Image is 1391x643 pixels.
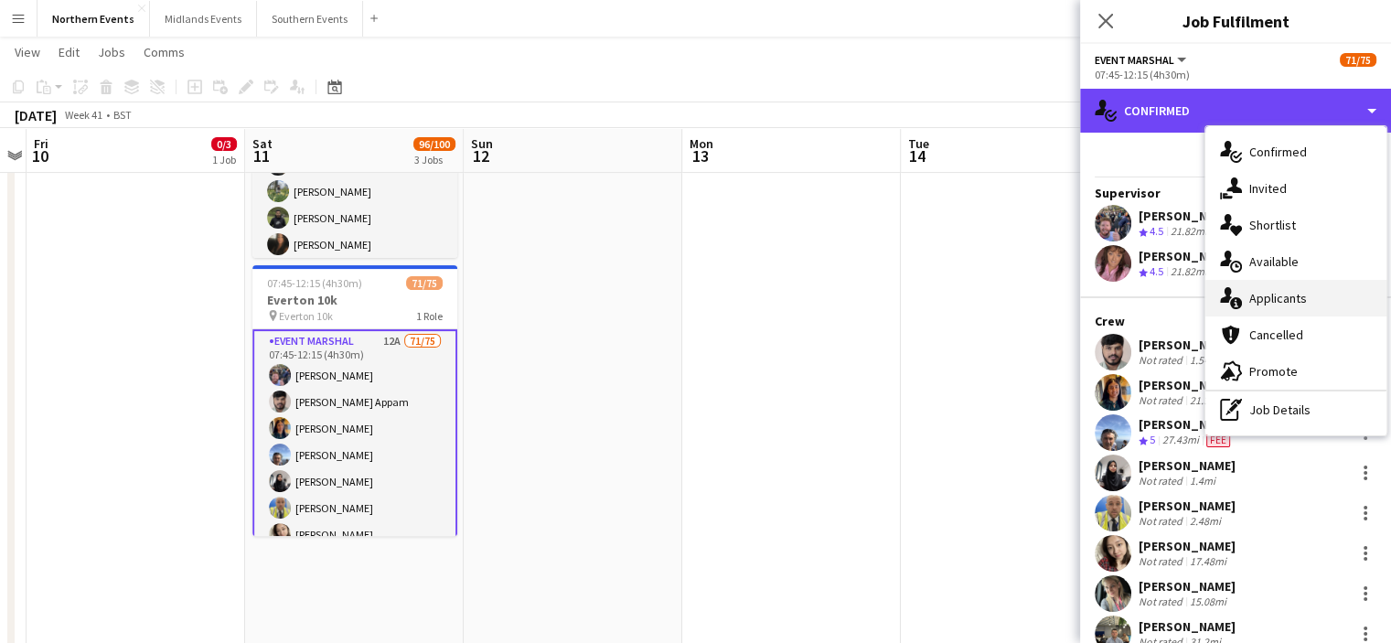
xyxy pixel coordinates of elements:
span: Applicants [1249,290,1307,306]
span: Invited [1249,180,1287,197]
span: Jobs [98,44,125,60]
app-job-card: 07:45-12:15 (4h30m)71/75Everton 10k Everton 10k1 RoleEvent Marshal12A71/7507:45-12:15 (4h30m)[PER... [252,265,457,536]
div: Not rated [1139,514,1186,528]
span: Available [1249,253,1299,270]
span: 71/75 [1340,53,1376,67]
span: 14 [905,145,929,166]
a: Comms [136,40,192,64]
span: 07:45-12:15 (4h30m) [267,276,362,290]
div: Confirmed [1080,89,1391,133]
div: 21.82mi [1167,224,1211,240]
span: Fee [1206,434,1230,447]
div: [PERSON_NAME] [1139,248,1236,264]
span: 96/100 [413,137,455,151]
div: 15.08mi [1186,595,1230,608]
div: Not rated [1139,595,1186,608]
div: [DATE] [15,106,57,124]
div: [PERSON_NAME] [1139,538,1236,554]
div: Crew has different fees then in role [1203,433,1234,448]
span: 71/75 [406,276,443,290]
span: Tue [908,135,929,152]
button: Midlands Events [150,1,257,37]
span: 1 Role [416,309,443,323]
span: Promote [1249,363,1298,380]
div: [PERSON_NAME] [1139,498,1236,514]
a: Edit [51,40,87,64]
button: Southern Events [257,1,363,37]
div: Job Details [1205,391,1386,428]
span: 4.5 [1150,264,1163,278]
div: 1.54mi [1186,353,1225,367]
button: Northern Events [37,1,150,37]
span: 0/3 [211,137,237,151]
div: [PERSON_NAME] [1139,578,1236,595]
div: 21.82mi [1167,264,1211,280]
div: BST [113,108,132,122]
span: Sat [252,135,273,152]
span: Confirmed [1249,144,1307,160]
div: 27.43mi [1159,433,1203,448]
span: Everton 10k [279,309,333,323]
div: Not rated [1139,554,1186,568]
span: Week 41 [60,108,106,122]
div: [PERSON_NAME] [1139,377,1236,393]
div: [PERSON_NAME] Appam [1139,337,1280,353]
div: 3 Jobs [414,153,455,166]
div: Not rated [1139,393,1186,407]
span: View [15,44,40,60]
div: [PERSON_NAME] [1139,208,1236,224]
span: Comms [144,44,185,60]
span: 12 [468,145,493,166]
span: Event Marshal [1095,53,1174,67]
span: Mon [690,135,713,152]
span: 5 [1150,433,1155,446]
h3: Job Fulfilment [1080,9,1391,33]
div: [PERSON_NAME] [1139,618,1236,635]
div: Crew [1080,313,1391,329]
div: [PERSON_NAME] [1139,416,1236,433]
div: Not rated [1139,353,1186,367]
a: Jobs [91,40,133,64]
span: Fri [34,135,48,152]
div: [PERSON_NAME] [1139,457,1236,474]
span: 13 [687,145,713,166]
div: 17.48mi [1186,554,1230,568]
div: Supervisor [1080,185,1391,201]
div: Not rated [1139,474,1186,488]
span: Shortlist [1249,217,1296,233]
a: View [7,40,48,64]
span: 10 [31,145,48,166]
button: Event Marshal [1095,53,1189,67]
span: 11 [250,145,273,166]
div: 2.48mi [1186,514,1225,528]
h3: Everton 10k [252,292,457,308]
span: Sun [471,135,493,152]
div: 21.38mi [1186,393,1230,407]
span: Cancelled [1249,327,1303,343]
span: Edit [59,44,80,60]
div: 1.4mi [1186,474,1219,488]
span: 4.5 [1150,224,1163,238]
div: 1 Job [212,153,236,166]
div: 07:45-12:15 (4h30m) [1095,68,1376,81]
